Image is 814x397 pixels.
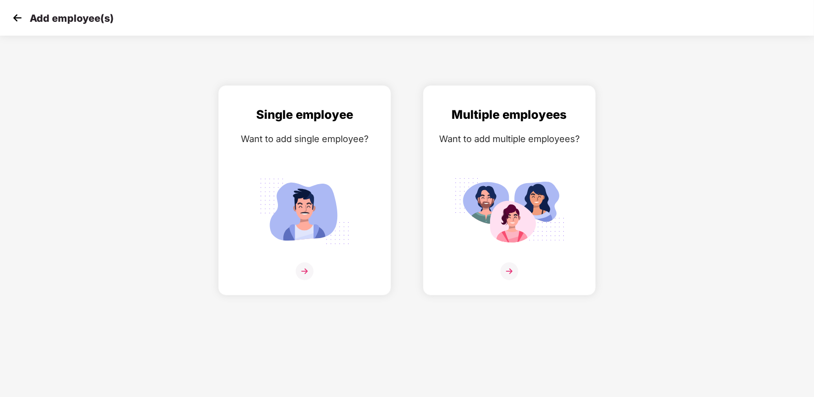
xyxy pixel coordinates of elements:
img: svg+xml;base64,PHN2ZyB4bWxucz0iaHR0cDovL3d3dy53My5vcmcvMjAwMC9zdmciIGlkPSJTaW5nbGVfZW1wbG95ZWUiIH... [249,173,360,250]
div: Single employee [228,105,381,124]
img: svg+xml;base64,PHN2ZyB4bWxucz0iaHR0cDovL3d3dy53My5vcmcvMjAwMC9zdmciIHdpZHRoPSIzNiIgaGVpZ2h0PSIzNi... [500,262,518,280]
div: Want to add multiple employees? [433,132,586,146]
div: Multiple employees [433,105,586,124]
img: svg+xml;base64,PHN2ZyB4bWxucz0iaHR0cDovL3d3dy53My5vcmcvMjAwMC9zdmciIHdpZHRoPSIzMCIgaGVpZ2h0PSIzMC... [10,10,25,25]
p: Add employee(s) [30,12,114,24]
img: svg+xml;base64,PHN2ZyB4bWxucz0iaHR0cDovL3d3dy53My5vcmcvMjAwMC9zdmciIGlkPSJNdWx0aXBsZV9lbXBsb3llZS... [454,173,565,250]
img: svg+xml;base64,PHN2ZyB4bWxucz0iaHR0cDovL3d3dy53My5vcmcvMjAwMC9zdmciIHdpZHRoPSIzNiIgaGVpZ2h0PSIzNi... [296,262,314,280]
div: Want to add single employee? [228,132,381,146]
